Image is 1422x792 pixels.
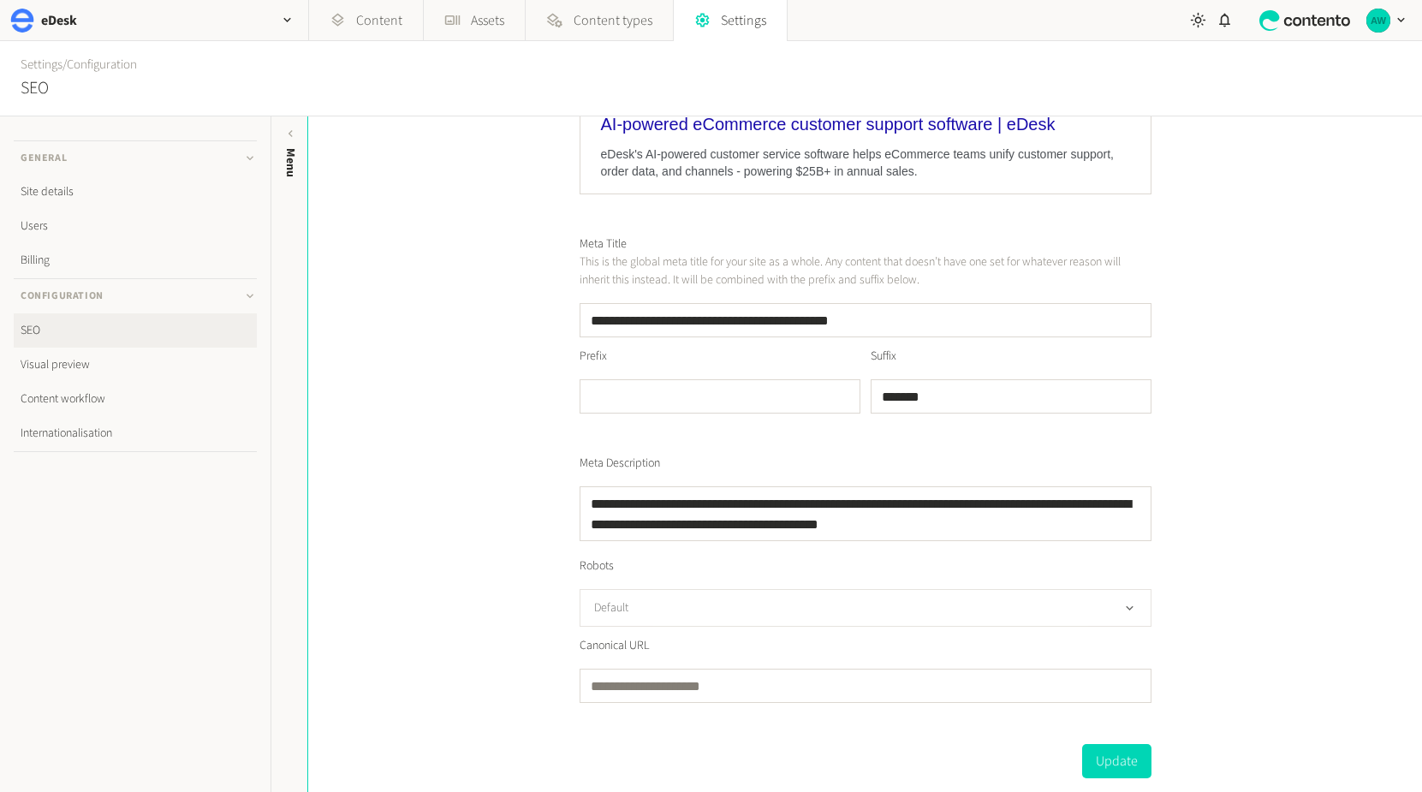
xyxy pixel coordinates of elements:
[580,348,607,366] label: Prefix
[21,151,67,166] span: General
[21,75,49,101] h2: SEO
[721,10,766,31] span: Settings
[580,455,660,473] label: Meta Description
[580,253,1151,289] p: This is the global meta title for your site as a whole. Any content that doesn’t have one set for...
[871,348,896,366] label: Suffix
[14,175,257,209] a: Site details
[10,9,34,33] img: eDesk
[580,589,1151,627] button: Default
[21,56,62,74] a: Settings
[1082,744,1151,778] button: Update
[14,313,257,348] a: SEO
[574,10,652,31] span: Content types
[580,235,627,253] label: Meta Title
[282,148,300,177] span: Menu
[14,348,257,382] a: Visual preview
[21,289,104,304] span: Configuration
[62,56,67,74] span: /
[580,637,650,655] label: Canonical URL
[14,416,257,450] a: Internationalisation
[14,209,257,243] a: Users
[580,557,614,575] label: Robots
[67,56,137,74] span: Configuration
[41,10,77,31] h2: eDesk
[601,146,1130,180] div: eDesk's AI-powered customer service software helps eCommerce teams unify customer support, order ...
[1366,9,1390,33] img: Alan Wall
[14,243,257,277] a: Billing
[601,113,1130,135] div: AI-powered eCommerce customer support software | eDesk
[14,382,257,416] a: Content workflow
